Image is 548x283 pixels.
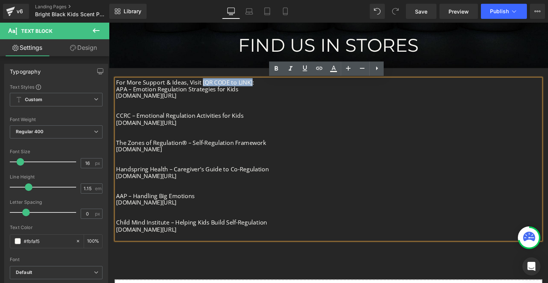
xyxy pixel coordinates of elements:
[84,235,102,248] div: %
[8,100,449,107] p: [DOMAIN_NAME][URL]
[490,8,509,14] span: Publish
[10,64,41,75] div: Typography
[95,161,101,166] span: px
[35,4,120,10] a: Landing Pages
[388,4,403,19] button: Redo
[109,4,147,19] a: New Library
[56,39,111,56] a: Design
[21,28,52,34] span: Text Block
[276,4,294,19] a: Mobile
[8,93,449,100] p: CCRC – Emotional Regulation Activities for Kids
[449,8,469,15] span: Preview
[16,129,44,134] b: Regular 400
[10,117,103,122] div: Font Weight
[8,156,449,163] p: [DOMAIN_NAME][URL]
[8,177,449,183] p: AAP – Handling Big Emotions
[522,257,540,275] div: Open Intercom Messenger
[15,6,24,16] div: v6
[10,225,103,230] div: Text Color
[240,4,258,19] a: Laptop
[10,257,103,262] div: Font
[10,200,103,205] div: Letter Spacing
[8,149,449,155] p: Handspring Health – Caregiver’s Guide to Co-Regulation
[8,72,449,79] p: [DOMAIN_NAME][URL]
[95,211,101,216] span: px
[3,4,29,19] a: v6
[10,149,103,154] div: Font Size
[8,121,449,128] p: The Zones of Regulation® – Self-Regulation Framework
[10,174,103,180] div: Line Height
[370,4,385,19] button: Undo
[8,211,449,218] p: [DOMAIN_NAME][URL]
[222,4,240,19] a: Desktop
[124,8,141,15] span: Library
[530,4,545,19] button: More
[415,8,427,15] span: Save
[25,97,42,103] b: Custom
[8,128,449,135] p: [DOMAIN_NAME]
[95,186,101,191] span: em
[481,4,527,19] button: Publish
[10,84,103,90] div: Text Styles
[8,204,449,211] p: Child Mind Institute – Helping Kids Build Self-Regulation
[8,183,449,190] p: [DOMAIN_NAME][URL]
[258,4,276,19] a: Tablet
[439,4,478,19] a: Preview
[24,237,72,245] input: Color
[8,58,449,65] p: For More Support & Ideas, Visit [QR CODE to LINK]:
[8,66,449,72] p: APA – Emotion Regulation Strategies for Kids
[16,269,32,276] i: Default
[35,11,106,17] span: Bright Black Kids Scent Page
